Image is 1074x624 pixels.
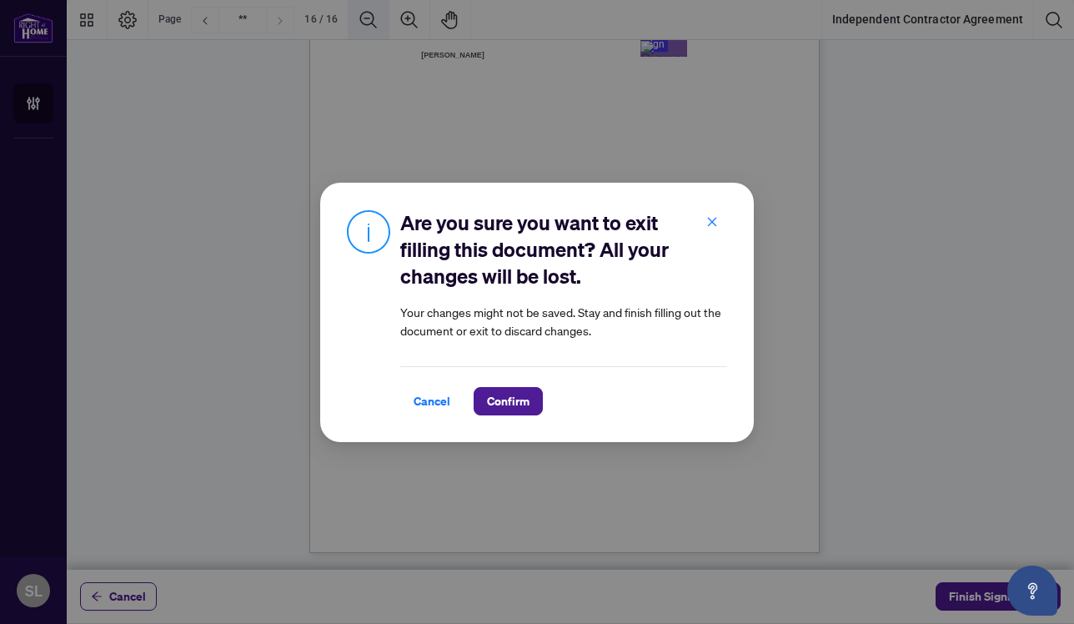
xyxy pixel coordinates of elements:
img: Info Icon [347,209,390,254]
button: Open asap [1007,566,1057,616]
button: Cancel [400,387,464,415]
span: Confirm [487,388,529,415]
h2: Are you sure you want to exit filling this document? All your changes will be lost. [400,209,727,289]
button: Confirm [474,387,543,415]
span: close [706,215,718,227]
article: Your changes might not be saved. Stay and finish filling out the document or exit to discard chan... [400,303,727,340]
span: Cancel [414,388,450,415]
